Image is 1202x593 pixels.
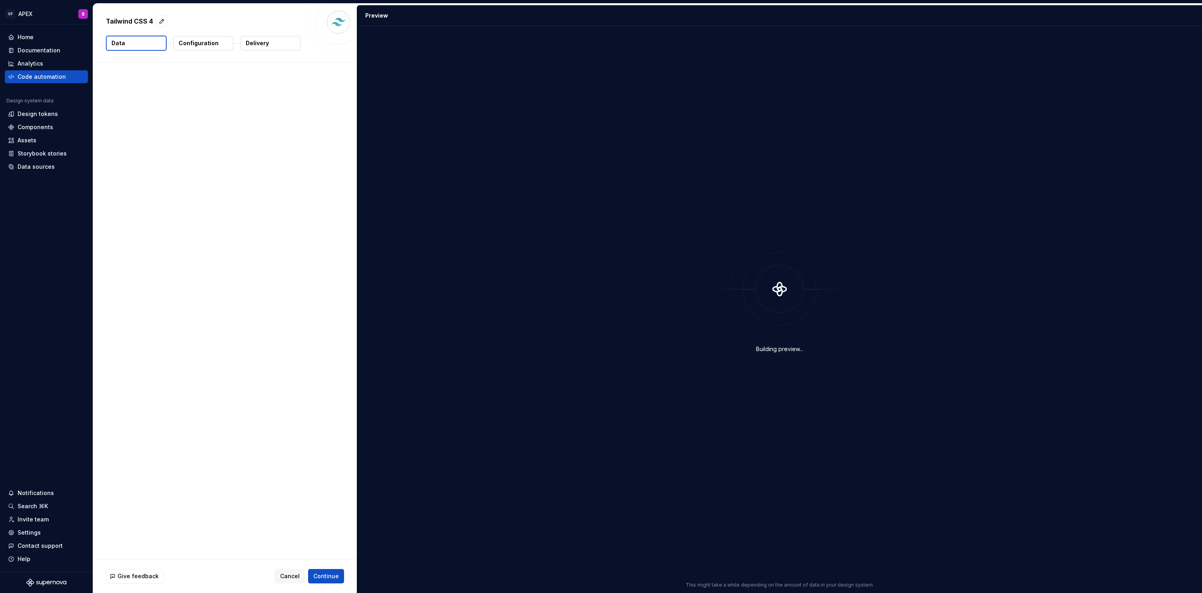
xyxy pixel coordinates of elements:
[18,502,48,510] div: Search ⌘K
[5,108,88,120] a: Design tokens
[246,39,269,47] p: Delivery
[6,9,15,19] div: OF
[18,542,63,550] div: Contact support
[280,572,300,580] span: Cancel
[18,555,30,563] div: Help
[179,39,219,47] p: Configuration
[686,582,874,588] p: This might take a while depending on the amount of data in your design system.
[5,539,88,552] button: Contact support
[5,121,88,134] a: Components
[173,36,233,50] button: Configuration
[2,5,91,22] button: OFAPEXB
[26,579,66,587] svg: Supernova Logo
[313,572,339,580] span: Continue
[18,150,67,158] div: Storybook stories
[5,31,88,44] a: Home
[5,70,88,83] a: Code automation
[106,36,167,51] button: Data
[5,553,88,565] button: Help
[5,147,88,160] a: Storybook stories
[5,513,88,526] a: Invite team
[18,73,66,81] div: Code automation
[365,12,388,20] div: Preview
[5,57,88,70] a: Analytics
[5,160,88,173] a: Data sources
[82,11,85,17] div: B
[18,10,32,18] div: APEX
[18,529,41,537] div: Settings
[275,569,305,583] button: Cancel
[5,487,88,499] button: Notifications
[106,569,164,583] button: Give feedback
[5,500,88,513] button: Search ⌘K
[18,123,53,131] div: Components
[5,134,88,147] a: Assets
[117,572,159,580] span: Give feedback
[18,110,58,118] div: Design tokens
[18,515,49,523] div: Invite team
[18,46,60,54] div: Documentation
[5,526,88,539] a: Settings
[18,489,54,497] div: Notifications
[18,163,55,171] div: Data sources
[106,16,153,26] p: Tailwind CSS 4
[111,39,125,47] p: Data
[18,33,34,41] div: Home
[18,60,43,68] div: Analytics
[756,345,803,353] div: Building preview...
[308,569,344,583] button: Continue
[18,136,36,144] div: Assets
[241,36,300,50] button: Delivery
[5,44,88,57] a: Documentation
[6,98,54,104] div: Design system data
